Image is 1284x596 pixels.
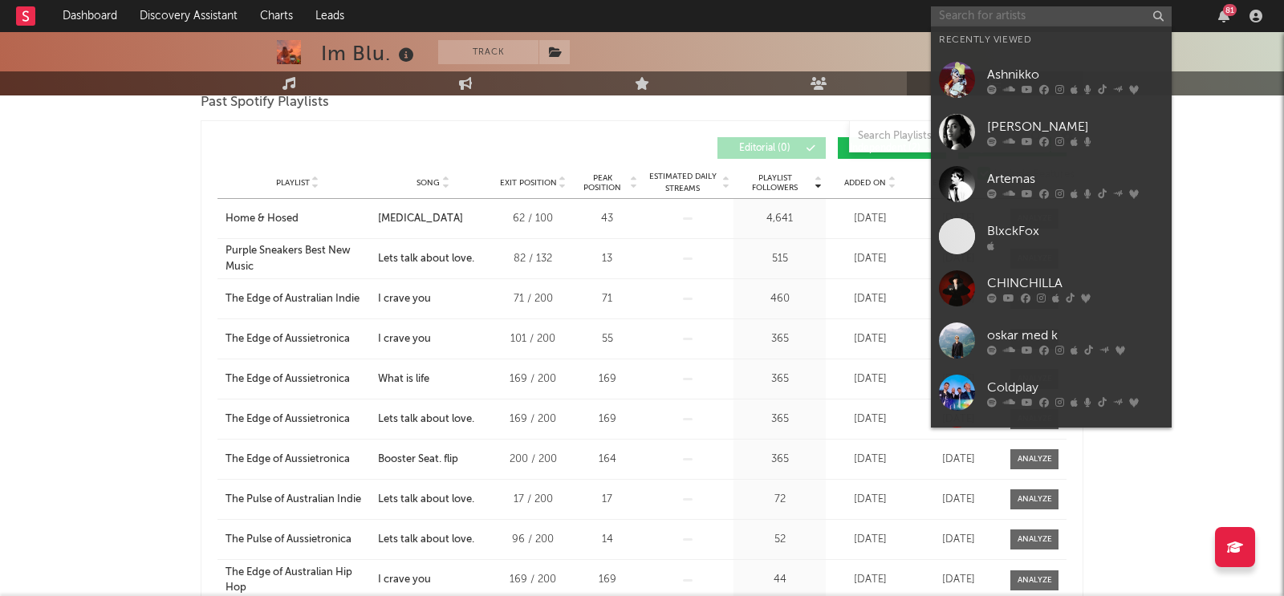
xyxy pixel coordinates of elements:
div: 17 / 200 [497,492,569,508]
div: [DATE] [830,572,910,588]
div: Coldplay [987,379,1164,398]
a: Ashnikko [931,54,1172,106]
div: [DATE] [918,452,998,468]
span: Past Spotify Playlists [201,93,329,112]
a: The Pulse of Australian Indie [226,492,370,508]
div: [DATE] [830,492,910,508]
a: What is life [378,371,489,387]
div: 14 [577,532,637,548]
div: The Edge of Aussietronica [226,331,350,347]
div: BlxckFox [987,222,1164,241]
div: 169 [577,412,637,428]
a: Artemas [931,158,1172,210]
a: I crave you [378,572,489,588]
a: Lets talk about love. [378,532,489,548]
div: 460 [737,291,822,307]
span: Exit Position [500,178,557,188]
div: [DATE] [918,251,998,267]
div: [DATE] [830,371,910,387]
div: [DATE] [830,331,910,347]
a: Lets talk about love. [378,492,489,508]
div: [DATE] [918,572,998,588]
a: [PERSON_NAME] [931,419,1172,471]
div: 4,641 [737,211,822,227]
div: I crave you [378,291,431,307]
div: Artemas [987,170,1164,189]
a: I crave you [378,291,489,307]
div: 17 [577,492,637,508]
div: Lets talk about love. [378,251,474,267]
div: I crave you [378,331,431,347]
a: The Edge of Aussietronica [226,331,370,347]
div: [DATE] [830,532,910,548]
div: 169 [577,371,637,387]
div: 515 [737,251,822,267]
div: The Edge of Australian Indie [226,291,360,307]
div: 164 [577,452,637,468]
div: Home & Hosed [226,211,299,227]
a: Lets talk about love. [378,412,489,428]
div: 169 / 200 [497,572,569,588]
div: 96 / 200 [497,532,569,548]
a: I crave you [378,331,489,347]
a: The Edge of Australian Indie [226,291,370,307]
div: Recently Viewed [939,30,1164,50]
div: The Edge of Aussietronica [226,371,350,387]
a: [MEDICAL_DATA] [378,211,489,227]
div: CHINCHILLA [987,274,1164,294]
div: 365 [737,452,822,468]
div: The Pulse of Aussietronica [226,532,351,548]
div: [DATE] [830,412,910,428]
a: oskar med k [931,314,1172,367]
a: BlxckFox [931,210,1172,262]
div: 169 / 200 [497,371,569,387]
div: Ashnikko [987,66,1164,85]
span: Added On [844,178,886,188]
a: Lets talk about love. [378,251,489,267]
a: The Edge of Aussietronica [226,452,370,468]
div: [MEDICAL_DATA] [378,211,463,227]
div: [DATE] [830,211,910,227]
span: Editorial ( 0 ) [728,144,802,153]
div: What is life [378,371,429,387]
span: Playlist Followers [737,173,812,193]
span: Peak Position [577,173,628,193]
div: Lets talk about love. [378,532,474,548]
a: The Edge of Aussietronica [226,371,370,387]
a: Purple Sneakers Best New Music [226,243,370,274]
button: Editorial(0) [717,137,826,159]
div: 62 / 100 [497,211,569,227]
div: 200 / 200 [497,452,569,468]
div: 71 / 200 [497,291,569,307]
div: [DATE] [918,291,998,307]
a: Coldplay [931,367,1172,419]
span: Playlist [276,178,310,188]
div: 365 [737,412,822,428]
button: Track [438,40,538,64]
div: [DATE] [918,492,998,508]
div: 55 [577,331,637,347]
a: The Pulse of Aussietronica [226,532,370,548]
div: 101 / 200 [497,331,569,347]
div: Lets talk about love. [378,412,474,428]
div: The Edge of Aussietronica [226,412,350,428]
div: 365 [737,371,822,387]
a: The Edge of Aussietronica [226,412,370,428]
div: Booster Seat. flip [378,452,458,468]
a: The Edge of Australian Hip Hop [226,565,370,596]
div: 82 / 132 [497,251,569,267]
span: Independent ( 2 ) [848,144,922,153]
div: The Edge of Aussietronica [226,452,350,468]
div: I crave you [378,572,431,588]
div: Im Blu. [321,40,418,67]
div: Lets talk about love. [378,492,474,508]
div: The Pulse of Australian Indie [226,492,361,508]
input: Search Playlists/Charts [849,120,1050,152]
button: 81 [1218,10,1229,22]
div: 44 [737,572,822,588]
div: [DATE] [830,291,910,307]
div: 43 [577,211,637,227]
div: [DATE] [918,211,998,227]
